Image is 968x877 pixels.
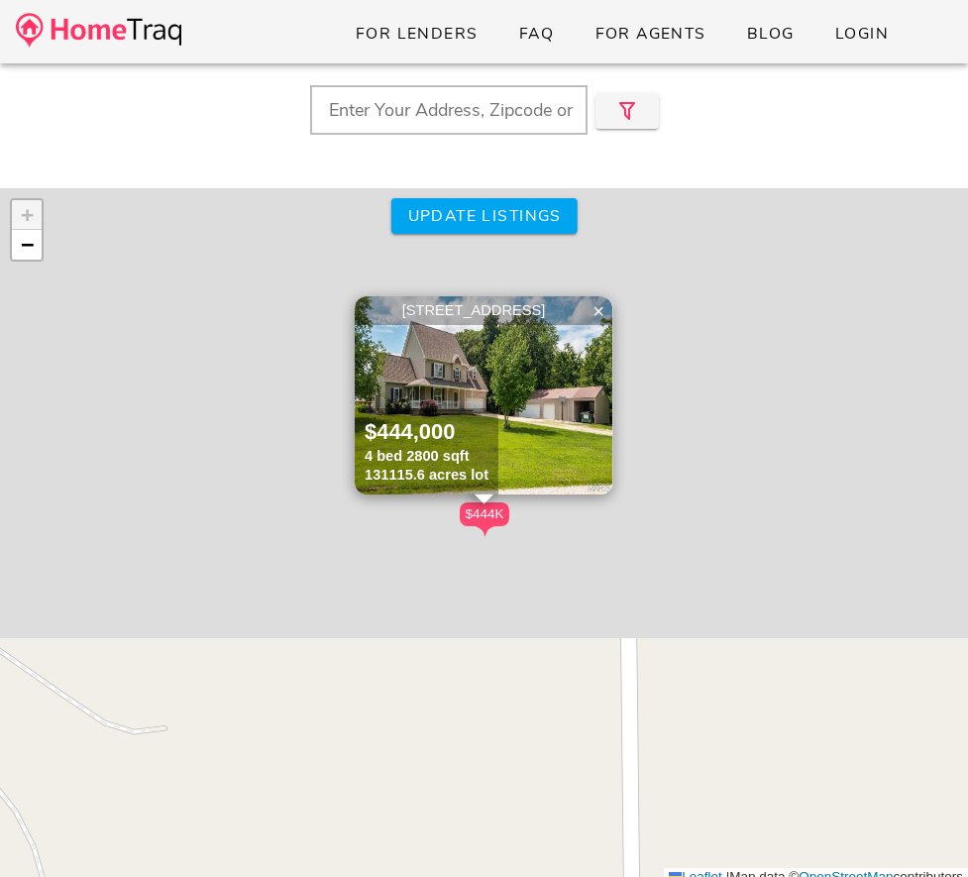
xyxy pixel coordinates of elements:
a: Zoom in [12,200,42,230]
img: desktop-logo.34a1112.png [16,13,181,48]
a: Login [818,16,905,52]
div: [STREET_ADDRESS] [360,301,607,320]
a: Blog [730,16,810,52]
span: − [21,232,34,257]
iframe: Chat Widget [869,782,968,877]
div: $444K [460,502,509,537]
div: $444K [460,502,509,526]
span: Blog [746,23,795,45]
a: Zoom out [12,230,42,260]
div: 4 bed 2800 sqft [365,447,488,466]
button: Update listings [390,198,577,234]
img: triPin.png [475,526,495,537]
div: $444,000 [365,418,488,447]
a: FAQ [502,16,571,52]
span: FAQ [518,23,555,45]
img: 1.jpg [355,296,612,494]
input: Enter Your Address, Zipcode or City & State [310,85,588,135]
span: Login [834,23,889,45]
a: Close popup [584,296,613,326]
div: 131115.6 acres lot [365,466,488,485]
span: For Lenders [355,23,479,45]
a: [STREET_ADDRESS] $444,000 4 bed 2800 sqft 131115.6 acres lot [355,296,613,494]
span: For Agents [593,23,705,45]
span: × [592,300,604,322]
span: + [21,202,34,227]
a: For Agents [578,16,721,52]
span: Update listings [406,205,561,227]
a: For Lenders [339,16,494,52]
